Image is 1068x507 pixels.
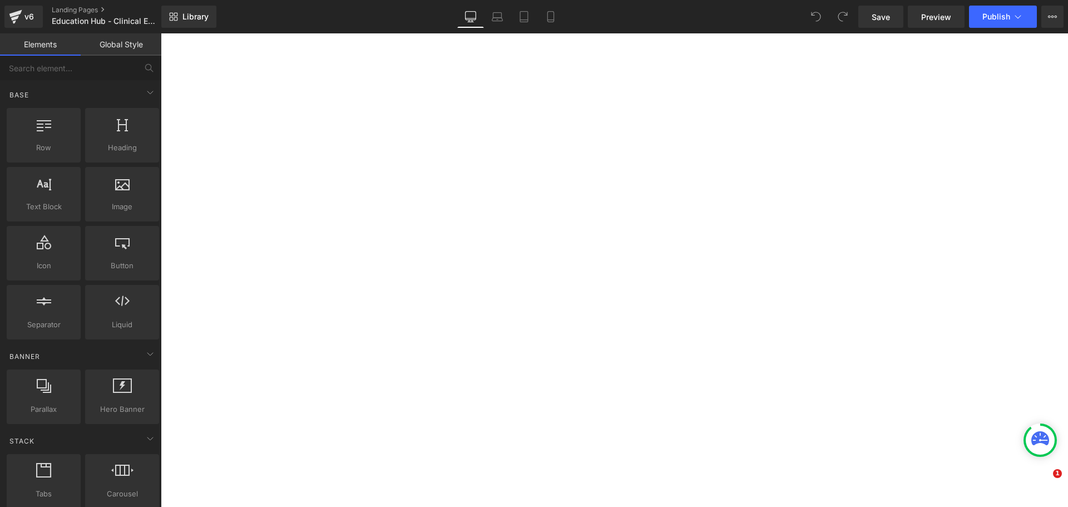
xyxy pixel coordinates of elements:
span: Liquid [88,319,156,331]
a: Global Style [81,33,161,56]
span: Base [8,90,30,100]
span: Text Block [10,201,77,213]
button: Publish [969,6,1037,28]
span: Banner [8,351,41,362]
a: Laptop [484,6,511,28]
button: More [1041,6,1064,28]
span: Icon [10,260,77,272]
span: Button [88,260,156,272]
span: Publish [982,12,1010,21]
a: Desktop [457,6,484,28]
span: Carousel [88,488,156,500]
a: v6 [4,6,43,28]
button: Redo [832,6,854,28]
span: Tabs [10,488,77,500]
a: Preview [908,6,965,28]
a: Mobile [537,6,564,28]
a: Landing Pages [52,6,180,14]
span: 1 [1053,469,1062,478]
button: Undo [805,6,827,28]
span: Separator [10,319,77,331]
span: Hero Banner [88,403,156,415]
a: New Library [161,6,216,28]
span: Library [182,12,209,22]
span: Stack [8,436,36,446]
div: v6 [22,9,36,24]
span: Save [872,11,890,23]
span: Heading [88,142,156,154]
span: Row [10,142,77,154]
span: Preview [921,11,951,23]
span: Image [88,201,156,213]
a: Tablet [511,6,537,28]
span: Education Hub - Clinical Evaluations [52,17,159,26]
iframe: Intercom live chat [1030,469,1057,496]
span: Parallax [10,403,77,415]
